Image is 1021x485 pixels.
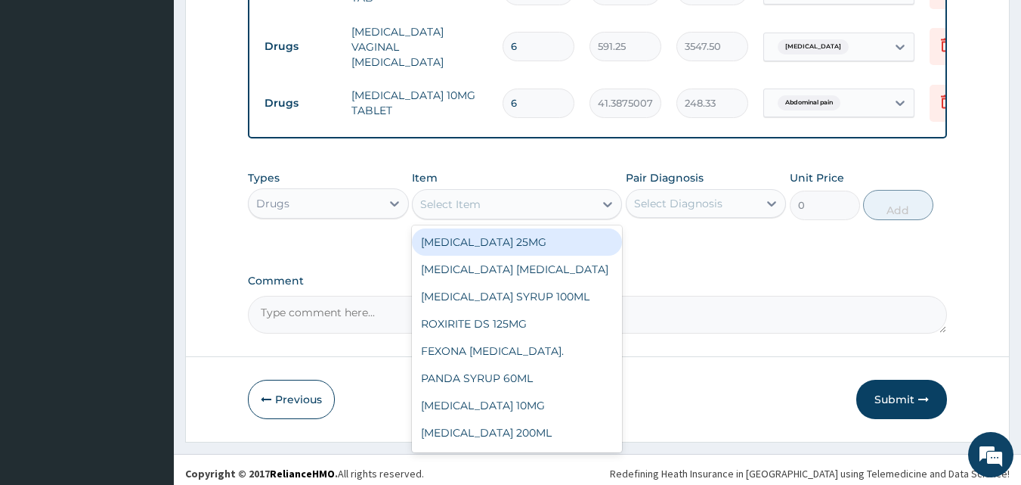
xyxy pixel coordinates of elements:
[412,170,438,185] label: Item
[28,76,61,113] img: d_794563401_company_1708531726252_794563401
[8,324,288,377] textarea: Type your message and hit 'Enter'
[412,337,622,365] div: FEXONA [MEDICAL_DATA].
[248,8,284,44] div: Minimize live chat window
[412,229,622,256] div: [MEDICAL_DATA] 25MG
[626,170,704,185] label: Pair Diagnosis
[79,85,254,104] div: Chat with us now
[248,380,335,419] button: Previous
[344,17,495,77] td: [MEDICAL_DATA] VAGINAL [MEDICAL_DATA]
[248,275,948,288] label: Comment
[257,33,344,61] td: Drugs
[790,170,844,185] label: Unit Price
[412,310,622,337] div: ROXIRITE DS 125MG
[634,196,722,211] div: Select Diagnosis
[420,197,481,212] div: Select Item
[412,419,622,446] div: [MEDICAL_DATA] 200ML
[412,446,622,474] div: SHALTOUX CHESTY COUGH
[256,196,289,211] div: Drugs
[778,39,849,54] span: [MEDICAL_DATA]
[412,392,622,419] div: [MEDICAL_DATA] 10MG
[610,466,1010,481] div: Redefining Heath Insurance in [GEOGRAPHIC_DATA] using Telemedicine and Data Science!
[856,380,947,419] button: Submit
[344,80,495,126] td: [MEDICAL_DATA] 10MG TABLET
[185,467,338,480] strong: Copyright © 2017 .
[257,89,344,117] td: Drugs
[863,190,933,220] button: Add
[88,146,209,299] span: We're online!
[412,283,622,310] div: [MEDICAL_DATA] SYRUP 100ML
[778,95,840,110] span: Abdominal pain
[412,365,622,392] div: PANDA SYRUP 60ML
[270,467,335,480] a: RelianceHMO
[412,256,622,283] div: [MEDICAL_DATA] [MEDICAL_DATA]
[248,172,280,185] label: Types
